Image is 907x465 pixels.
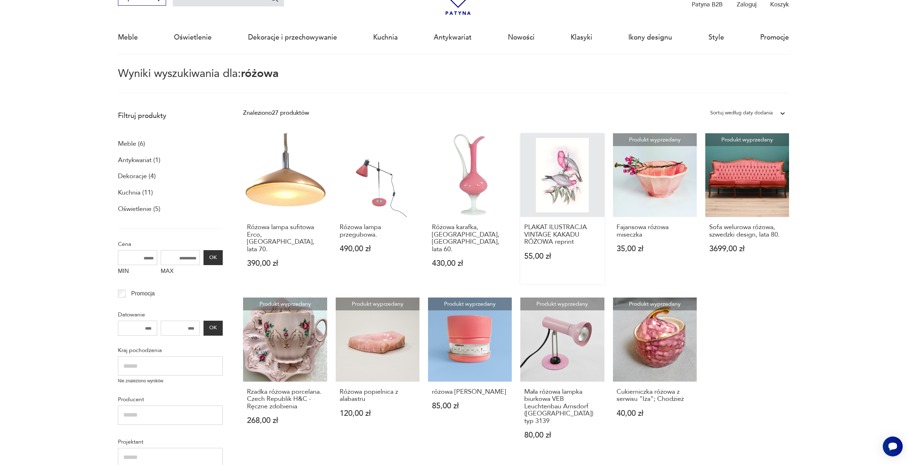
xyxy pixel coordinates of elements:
h3: Mała różowa lampka biurkowa VEB Leuchtenbau Arnsdorf ([GEOGRAPHIC_DATA]) typ 3139 [524,388,601,425]
p: 35,00 zł [617,245,693,253]
h3: Różowa popielnica z alabastru [340,388,416,403]
a: Promocje [760,21,789,54]
a: Dekoracje i przechowywanie [248,21,337,54]
p: Filtruj produkty [118,111,223,120]
a: Kuchnia (11) [118,187,153,199]
a: Produkt wyprzedanyMała różowa lampka biurkowa VEB Leuchtenbau Arnsdorf (NARVA) typ 3139Mała różow... [520,298,604,456]
p: 55,00 zł [524,253,601,260]
h3: PLAKAT ILUSTRACJA VINTAGE KAKADU RÓŻOWA reprint [524,224,601,246]
a: Antykwariat (1) [118,154,160,166]
h3: Fajansowa różowa miseczka [617,224,693,238]
label: MAX [161,265,200,279]
a: Dekoracje (4) [118,170,156,182]
a: PLAKAT ILUSTRACJA VINTAGE KAKADU RÓŻOWA reprintPLAKAT ILUSTRACJA VINTAGE KAKADU RÓŻOWA reprint55,... [520,133,604,284]
a: Style [708,21,724,54]
iframe: Smartsupp widget button [883,436,903,456]
h3: Cukierniczka różowa z serwisu "Iza"; Chodzież [617,388,693,403]
h3: Rzadka różowa porcelana. Czech Republik H&C - Ręczne zdobienia [247,388,323,410]
p: 85,00 zł [432,402,508,410]
h3: różowa [PERSON_NAME] [432,388,508,396]
p: Patyna B2B [692,0,723,9]
h3: Sofa welurowa różowa, szwedzki design, lata 80. [709,224,785,238]
p: Producent [118,395,223,404]
p: 80,00 zł [524,432,601,439]
p: 40,00 zł [617,410,693,417]
a: Produkt wyprzedanyCukierniczka różowa z serwisu "Iza"; ChodzieżCukierniczka różowa z serwisu "Iza... [613,298,697,456]
a: Produkt wyprzedanyróżowa waga SOEHNLEróżowa [PERSON_NAME]85,00 zł [428,298,512,456]
p: 268,00 zł [247,417,323,424]
p: 490,00 zł [340,245,416,253]
span: różowa [241,66,279,81]
a: Oświetlenie [174,21,212,54]
h3: Różowa karafka, [GEOGRAPHIC_DATA], [GEOGRAPHIC_DATA], lata 60. [432,224,508,253]
label: MIN [118,265,157,279]
a: Meble [118,21,138,54]
a: Ikony designu [628,21,672,54]
p: 390,00 zł [247,260,323,267]
button: OK [203,321,223,336]
a: Produkt wyprzedanyRzadka różowa porcelana. Czech Republik H&C - Ręczne zdobieniaRzadka różowa por... [243,298,327,456]
a: Produkt wyprzedanyFajansowa różowa miseczkaFajansowa różowa miseczka35,00 zł [613,133,697,284]
p: 430,00 zł [432,260,508,267]
a: Oświetlenie (5) [118,203,160,215]
a: Różowa karafka, Empoli, Włochy, lata 60.Różowa karafka, [GEOGRAPHIC_DATA], [GEOGRAPHIC_DATA], lat... [428,133,512,284]
a: Antykwariat [434,21,471,54]
p: Zaloguj [737,0,757,9]
p: Cena [118,239,223,249]
a: Meble (6) [118,138,145,150]
a: Różowa lampa przegubowa.Różowa lampa przegubowa.490,00 zł [336,133,419,284]
p: Wyniki wyszukiwania dla: [118,68,789,93]
button: OK [203,250,223,265]
p: Kraj pochodzenia [118,346,223,355]
a: Nowości [508,21,535,54]
a: Różowa lampa sufitowa Erco, Niemcy, lata 70.Różowa lampa sufitowa Erco, [GEOGRAPHIC_DATA], lata 7... [243,133,327,284]
p: Datowanie [118,310,223,319]
p: Projektant [118,437,223,446]
a: Klasyki [571,21,592,54]
div: Sortuj według daty dodania [710,108,773,118]
p: 120,00 zł [340,410,416,417]
h3: Różowa lampa przegubowa. [340,224,416,238]
h3: Różowa lampa sufitowa Erco, [GEOGRAPHIC_DATA], lata 70. [247,224,323,253]
a: Kuchnia [373,21,398,54]
div: Znaleziono 27 produktów [243,108,309,118]
p: Promocja [131,289,155,298]
p: Nie znaleziono wyników [118,378,223,384]
a: Produkt wyprzedanyRóżowa popielnica z alabastruRóżowa popielnica z alabastru120,00 zł [336,298,419,456]
p: Koszyk [770,0,789,9]
p: 3699,00 zł [709,245,785,253]
a: Produkt wyprzedanySofa welurowa różowa, szwedzki design, lata 80.Sofa welurowa różowa, szwedzki d... [705,133,789,284]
